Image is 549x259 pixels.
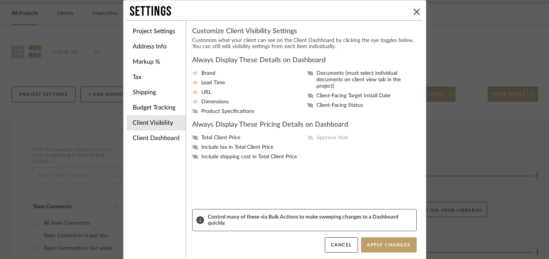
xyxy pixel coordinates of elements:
li: Tax [127,69,186,85]
h4: Always Display These Pricing Details on Dashboard [192,120,417,129]
li: Markup % [127,54,186,69]
li: Address Info [127,39,186,54]
span: Control many of these via Bulk Actions to make sweeping changes to a Dashboard quickly. [208,214,413,226]
span: Brand [201,70,215,77]
li: Client Dashboard [127,130,186,146]
span: Client-Facing Target Install Date [316,93,390,99]
span: URL [201,89,211,96]
p: Customize what your client can see on the Client Dashboard by clicking the eye toggles below. You... [192,37,417,50]
button: Cancel [325,237,358,253]
li: Shipping [127,85,186,100]
span: Documents (must select individual documents on client view tab in the project) [316,70,420,90]
h4: Always Display These Details on Dashboard [192,56,417,65]
button: Apply Changes [361,237,417,253]
span: Include shipping cost in Total Client Price [201,154,297,160]
div: Settings [130,3,411,20]
span: Client-Facing Status [316,102,363,109]
span: Total Client Price [201,135,240,141]
span: Lead Time [201,80,225,86]
li: Client Visibility [127,115,186,130]
span: Product Specifications [201,108,254,115]
li: Budget Tracking [127,100,186,115]
span: Dimensions [201,99,229,105]
li: Project Settings [127,24,186,39]
h4: Customize Client Visibility Settings [192,27,417,36]
span: Include tax in Total Client Price [201,144,273,151]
